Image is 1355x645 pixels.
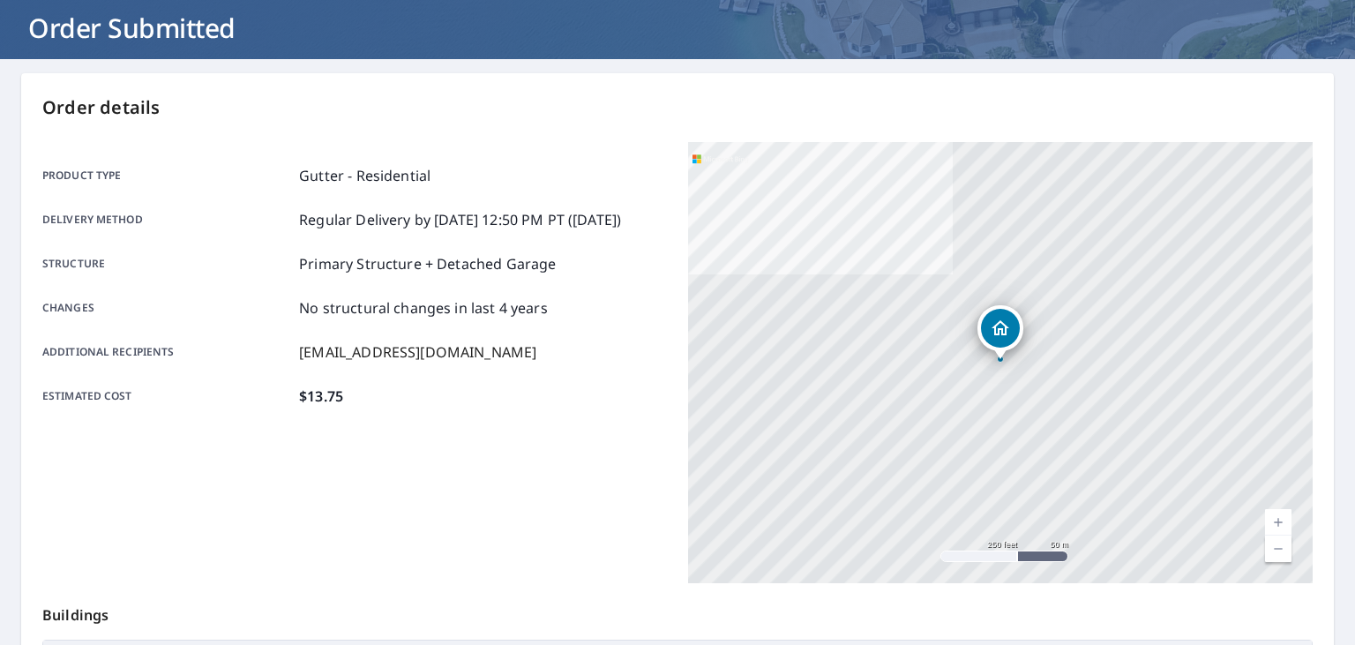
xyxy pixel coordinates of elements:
[299,341,536,363] p: [EMAIL_ADDRESS][DOMAIN_NAME]
[21,10,1334,46] h1: Order Submitted
[42,209,292,230] p: Delivery method
[299,209,621,230] p: Regular Delivery by [DATE] 12:50 PM PT ([DATE])
[299,253,556,274] p: Primary Structure + Detached Garage
[299,297,548,319] p: No structural changes in last 4 years
[299,165,430,186] p: Gutter - Residential
[42,341,292,363] p: Additional recipients
[42,253,292,274] p: Structure
[42,386,292,407] p: Estimated cost
[299,386,343,407] p: $13.75
[1265,509,1291,536] a: Current Level 17, Zoom In
[42,94,1313,121] p: Order details
[42,165,292,186] p: Product type
[977,305,1023,360] div: Dropped pin, building 1, Residential property, 1370 Lyster Dr Onsted, MI 49265
[42,583,1313,640] p: Buildings
[42,297,292,319] p: Changes
[1265,536,1291,562] a: Current Level 17, Zoom Out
